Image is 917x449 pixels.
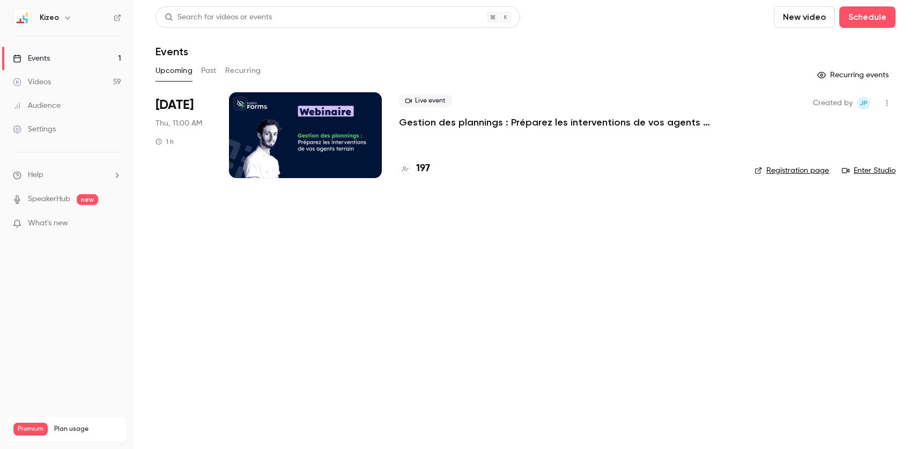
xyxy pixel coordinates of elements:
[399,161,430,176] a: 197
[28,194,70,205] a: SpeakerHub
[13,423,48,436] span: Premium
[28,218,68,229] span: What's new
[842,165,896,176] a: Enter Studio
[156,45,188,58] h1: Events
[860,97,868,109] span: JP
[156,137,174,146] div: 1 h
[13,170,121,181] li: help-dropdown-opener
[108,219,121,229] iframe: Noticeable Trigger
[156,118,202,129] span: Thu, 11:00 AM
[812,67,896,84] button: Recurring events
[839,6,896,28] button: Schedule
[201,62,217,79] button: Past
[13,124,56,135] div: Settings
[755,165,829,176] a: Registration page
[28,170,43,181] span: Help
[416,161,430,176] h4: 197
[13,77,51,87] div: Videos
[40,12,59,23] h6: Kizeo
[399,94,452,107] span: Live event
[156,62,193,79] button: Upcoming
[77,194,98,205] span: new
[13,100,61,111] div: Audience
[13,53,50,64] div: Events
[165,12,272,23] div: Search for videos or events
[225,62,261,79] button: Recurring
[774,6,835,28] button: New video
[54,425,121,433] span: Plan usage
[13,9,31,26] img: Kizeo
[813,97,853,109] span: Created by
[156,97,194,114] span: [DATE]
[857,97,870,109] span: Jessé Paffrath Andreatta
[399,116,721,129] a: Gestion des plannings : Préparez les interventions de vos agents terrain
[156,92,212,178] div: Oct 16 Thu, 11:00 AM (Europe/Paris)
